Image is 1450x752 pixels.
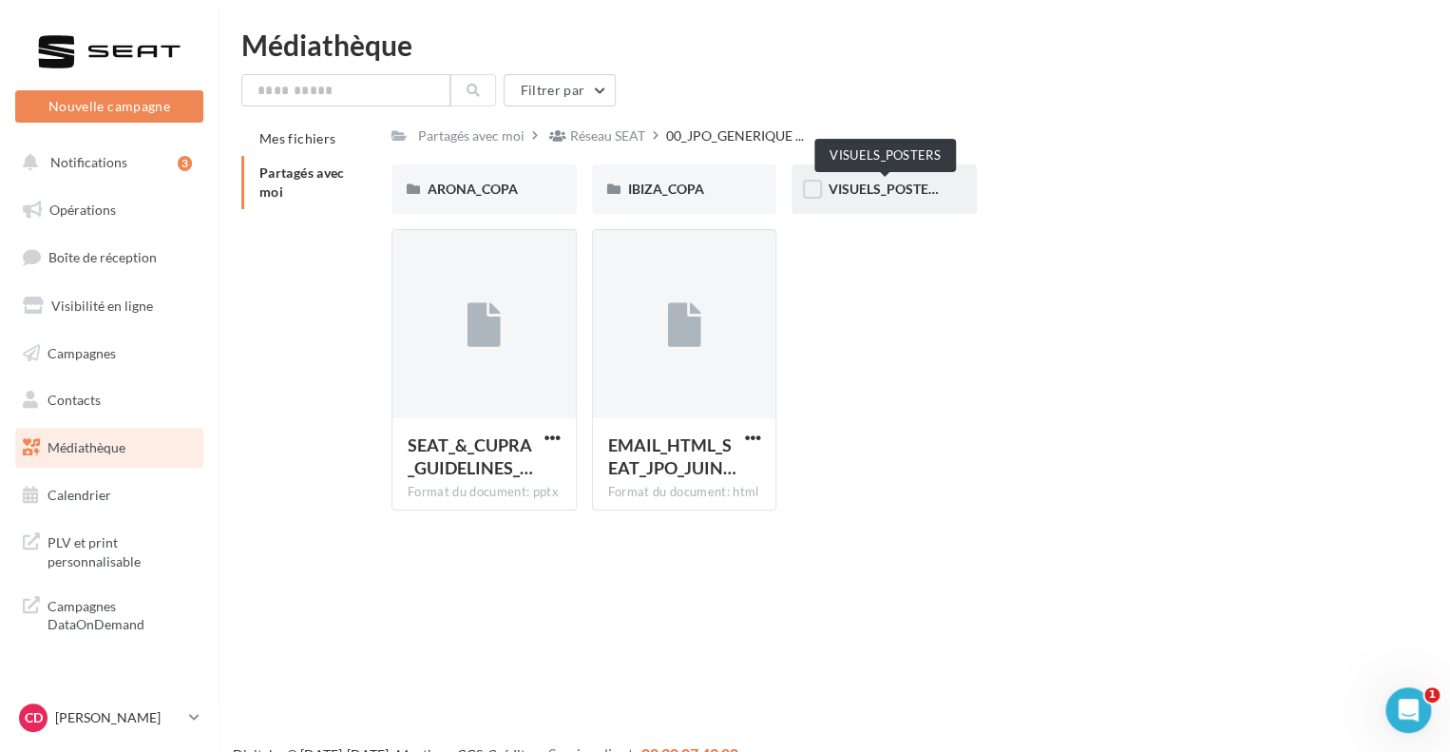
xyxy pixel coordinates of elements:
span: Calendrier [48,487,111,503]
a: CD [PERSON_NAME] [15,700,203,736]
span: 00_JPO_GENERIQUE ... [666,126,804,145]
span: Notifications [50,154,127,170]
button: Nouvelle campagne [15,90,203,123]
span: ARONA_COPA [428,181,518,197]
span: VISUELS_POSTERS [828,181,944,197]
a: Calendrier [11,475,207,515]
span: CD [25,708,43,727]
iframe: Intercom live chat [1385,687,1431,733]
span: Boîte de réception [48,249,157,265]
p: [PERSON_NAME] [55,708,181,727]
div: Réseau SEAT [570,126,645,145]
button: Filtrer par [504,74,616,106]
span: IBIZA_COPA [628,181,704,197]
a: PLV et print personnalisable [11,522,207,578]
span: Campagnes [48,344,116,360]
div: VISUELS_POSTERS [814,139,956,172]
span: PLV et print personnalisable [48,530,196,570]
span: Campagnes DataOnDemand [48,593,196,634]
span: 1 [1424,687,1440,703]
div: Médiathèque [241,30,1427,59]
span: EMAIL_HTML_SEAT_JPO_JUIN2025 [608,434,736,478]
span: Visibilité en ligne [51,298,153,314]
a: Opérations [11,190,207,230]
div: 3 [178,156,192,171]
button: Notifications 3 [11,143,200,183]
div: Partagés avec moi [418,126,525,145]
span: Contacts [48,392,101,408]
a: Campagnes [11,334,207,374]
a: Boîte de réception [11,237,207,278]
span: SEAT_&_CUPRA_GUIDELINES_JPO_2025 [408,434,533,478]
span: Médiathèque [48,439,125,455]
a: Campagnes DataOnDemand [11,586,207,642]
a: Médiathèque [11,428,207,468]
a: Contacts [11,380,207,420]
span: Partagés avec moi [259,164,345,200]
span: Opérations [49,202,116,218]
div: Format du document: html [608,484,761,501]
a: Visibilité en ligne [11,286,207,326]
span: Mes fichiers [259,130,335,146]
div: Format du document: pptx [408,484,561,501]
